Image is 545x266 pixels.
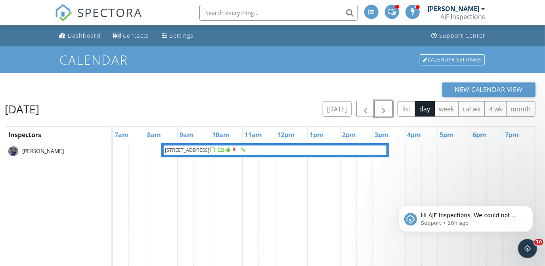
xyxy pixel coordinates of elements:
a: 7am [113,128,130,141]
a: 5pm [438,128,456,141]
div: Dashboard [68,32,101,39]
img: d68edfb263f546258320798d8f4d03b5_l0_0011_13_2023__3_32_02_pm.jpg [8,146,18,156]
div: Settings [170,32,194,39]
a: 9am [178,128,195,141]
button: list [398,101,415,117]
a: 11am [243,128,264,141]
button: day [415,101,435,117]
div: Calendar Settings [420,54,485,65]
div: Support Center [440,32,486,39]
input: Search everything... [199,5,358,21]
button: Previous day [356,101,375,117]
iframe: Intercom notifications message [386,189,545,245]
span: [STREET_ADDRESS] [165,146,209,153]
div: Contacts [123,32,149,39]
h2: [DATE] [5,101,39,117]
a: 10am [210,128,231,141]
a: Contacts [111,29,153,43]
button: 4 wk [484,101,507,117]
div: AJF Inspections [441,13,486,21]
a: 12pm [275,128,296,141]
a: 6pm [470,128,488,141]
a: 4pm [405,128,423,141]
a: 2pm [340,128,358,141]
h1: Calendar [59,53,485,67]
div: [PERSON_NAME] [428,5,480,13]
button: [DATE] [323,101,352,117]
p: Message from Support, sent 10h ago [34,31,137,38]
a: 8am [145,128,163,141]
a: Dashboard [56,29,104,43]
button: week [434,101,459,117]
span: [PERSON_NAME] [21,147,65,155]
button: New Calendar View [442,82,536,97]
a: SPECTORA [55,11,143,27]
img: The Best Home Inspection Software - Spectora [55,4,72,21]
a: Settings [159,29,197,43]
a: 1pm [308,128,325,141]
button: cal wk [458,101,485,117]
iframe: Intercom live chat [518,239,537,258]
span: Inspectors [8,130,41,139]
button: month [506,101,535,117]
a: Calendar Settings [419,54,486,66]
button: Next day [375,101,393,117]
a: Support Center [428,29,489,43]
span: Hi AJF Inspections, We could not back up your inspections to Google Drive because there is not en... [34,23,134,77]
span: 10 [534,239,543,245]
a: 3pm [373,128,391,141]
a: 7pm [503,128,521,141]
span: SPECTORA [78,4,143,21]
